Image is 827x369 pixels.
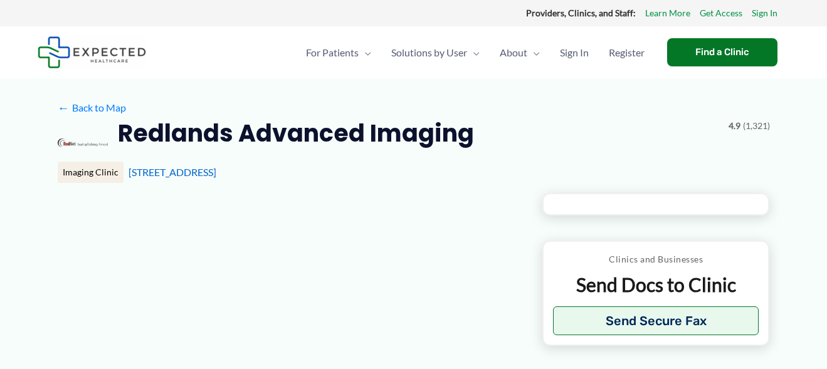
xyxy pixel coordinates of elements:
[752,5,777,21] a: Sign In
[526,8,636,18] strong: Providers, Clinics, and Staff:
[553,306,759,335] button: Send Secure Fax
[500,31,527,75] span: About
[729,118,740,134] span: 4.9
[381,31,490,75] a: Solutions by UserMenu Toggle
[129,166,216,178] a: [STREET_ADDRESS]
[700,5,742,21] a: Get Access
[599,31,655,75] a: Register
[306,31,359,75] span: For Patients
[58,98,126,117] a: ←Back to Map
[58,101,70,113] span: ←
[467,31,480,75] span: Menu Toggle
[667,38,777,66] a: Find a Clinic
[359,31,371,75] span: Menu Toggle
[527,31,540,75] span: Menu Toggle
[296,31,381,75] a: For PatientsMenu Toggle
[550,31,599,75] a: Sign In
[296,31,655,75] nav: Primary Site Navigation
[553,273,759,297] p: Send Docs to Clinic
[58,162,124,183] div: Imaging Clinic
[609,31,645,75] span: Register
[391,31,467,75] span: Solutions by User
[553,251,759,268] p: Clinics and Businesses
[38,36,146,68] img: Expected Healthcare Logo - side, dark font, small
[645,5,690,21] a: Learn More
[118,118,474,148] h2: Redlands Advanced Imaging
[743,118,770,134] span: (1,321)
[560,31,589,75] span: Sign In
[490,31,550,75] a: AboutMenu Toggle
